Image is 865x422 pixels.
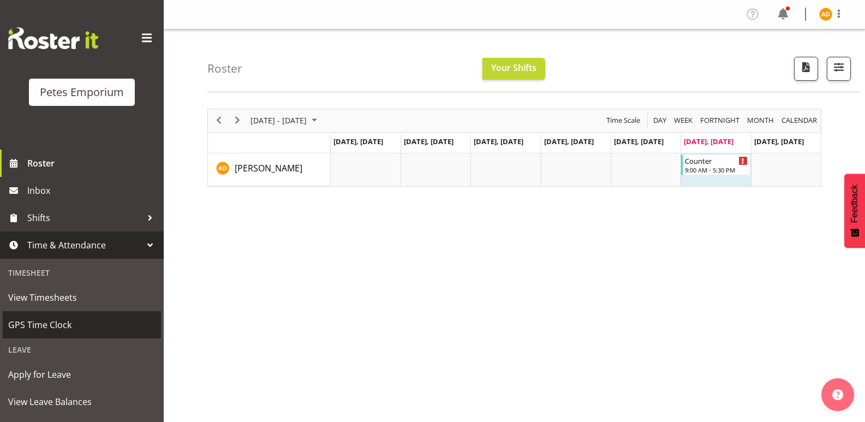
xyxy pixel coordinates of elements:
[684,136,733,146] span: [DATE], [DATE]
[652,114,667,127] span: Day
[754,136,804,146] span: [DATE], [DATE]
[27,237,142,253] span: Time & Attendance
[207,62,242,75] h4: Roster
[208,153,331,186] td: Amelia Denz resource
[3,388,161,415] a: View Leave Balances
[230,114,245,127] button: Next
[745,114,776,127] button: Timeline Month
[3,284,161,311] a: View Timesheets
[207,109,821,187] div: Timeline Week of October 4, 2025
[235,162,302,175] a: [PERSON_NAME]
[8,289,156,306] span: View Timesheets
[8,317,156,333] span: GPS Time Clock
[210,109,228,132] div: previous period
[673,114,694,127] span: Week
[780,114,819,127] button: Month
[249,114,322,127] button: October 2025
[491,62,536,74] span: Your Shifts
[614,136,664,146] span: [DATE], [DATE]
[794,57,818,81] button: Download a PDF of the roster according to the set date range.
[27,182,158,199] span: Inbox
[605,114,641,127] span: Time Scale
[685,155,747,166] div: Counter
[685,165,747,174] div: 9:00 AM - 5:30 PM
[40,84,124,100] div: Petes Emporium
[212,114,226,127] button: Previous
[699,114,742,127] button: Fortnight
[333,136,383,146] span: [DATE], [DATE]
[482,58,545,80] button: Your Shifts
[605,114,642,127] button: Time Scale
[3,361,161,388] a: Apply for Leave
[247,109,324,132] div: Sep 29 - Oct 05, 2025
[699,114,741,127] span: Fortnight
[3,261,161,284] div: Timesheet
[746,114,775,127] span: Month
[235,162,302,174] span: [PERSON_NAME]
[832,389,843,400] img: help-xxl-2.png
[474,136,523,146] span: [DATE], [DATE]
[819,8,832,21] img: amelia-denz7002.jpg
[228,109,247,132] div: next period
[8,27,98,49] img: Rosterit website logo
[850,185,860,223] span: Feedback
[27,210,142,226] span: Shifts
[8,394,156,410] span: View Leave Balances
[544,136,594,146] span: [DATE], [DATE]
[827,57,851,81] button: Filter Shifts
[672,114,695,127] button: Timeline Week
[404,136,454,146] span: [DATE], [DATE]
[27,155,158,171] span: Roster
[652,114,669,127] button: Timeline Day
[331,153,821,186] table: Timeline Week of October 4, 2025
[3,311,161,338] a: GPS Time Clock
[249,114,308,127] span: [DATE] - [DATE]
[844,174,865,248] button: Feedback - Show survey
[8,366,156,383] span: Apply for Leave
[681,154,750,175] div: Amelia Denz"s event - Counter Begin From Saturday, October 4, 2025 at 9:00:00 AM GMT+13:00 Ends A...
[780,114,818,127] span: calendar
[3,338,161,361] div: Leave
